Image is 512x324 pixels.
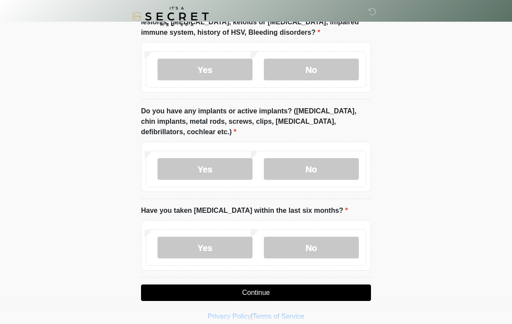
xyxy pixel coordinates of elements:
img: It's A Secret Med Spa Logo [132,7,209,26]
label: Yes [158,59,253,80]
a: Terms of Service [253,313,304,320]
label: Do you have any implants or active implants? ([MEDICAL_DATA], chin implants, metal rods, screws, ... [141,106,371,137]
label: No [264,59,359,80]
button: Continue [141,284,371,301]
label: Yes [158,237,253,258]
label: Have you taken [MEDICAL_DATA] within the last six months? [141,205,348,216]
a: | [251,313,253,320]
a: Privacy Policy [208,313,251,320]
label: Yes [158,158,253,180]
label: No [264,237,359,258]
label: No [264,158,359,180]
